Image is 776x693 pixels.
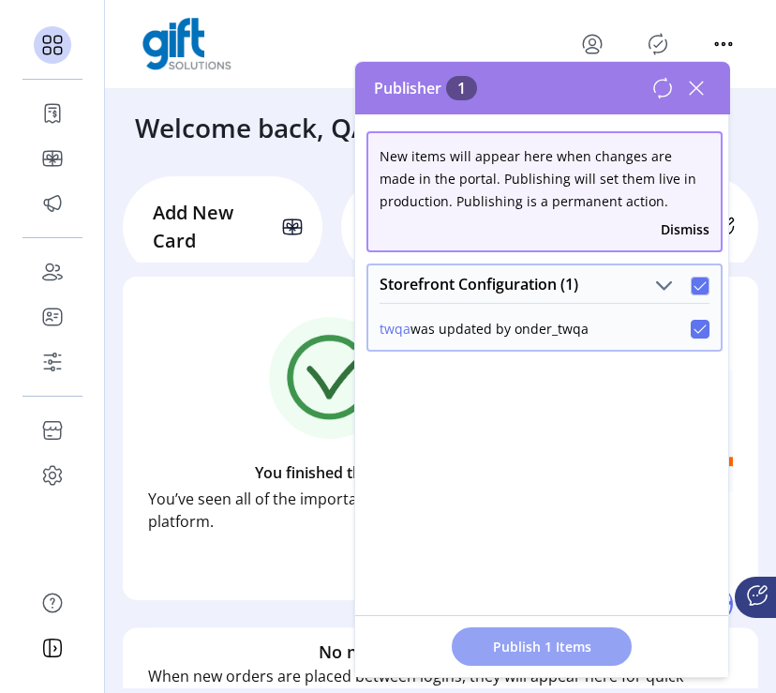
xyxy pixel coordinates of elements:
p: You finished the tour [255,461,405,484]
p: Add New Card [153,199,270,255]
div: was updated by onder_twqa [380,319,589,339]
span: New items will appear here when changes are made in the portal. Publishing will set them live in ... [380,147,696,210]
button: Publish 1 Items [452,627,632,666]
button: Storefront Configuration (1) [650,273,677,299]
span: Publisher [374,77,477,99]
span: Storefront Configuration (1) [380,277,578,292]
button: menu [709,29,739,59]
h3: Welcome back, QA! [135,108,377,147]
span: 1 [446,76,477,100]
button: Dismiss [661,219,709,239]
button: twqa [380,319,410,339]
p: You’ve seen all of the important areas of the platform. [148,488,512,533]
h6: No new orders since last login [319,640,562,665]
button: menu [577,29,607,59]
span: Publish 1 Items [476,637,607,656]
button: Publisher Panel [643,29,673,59]
img: logo [142,18,231,70]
